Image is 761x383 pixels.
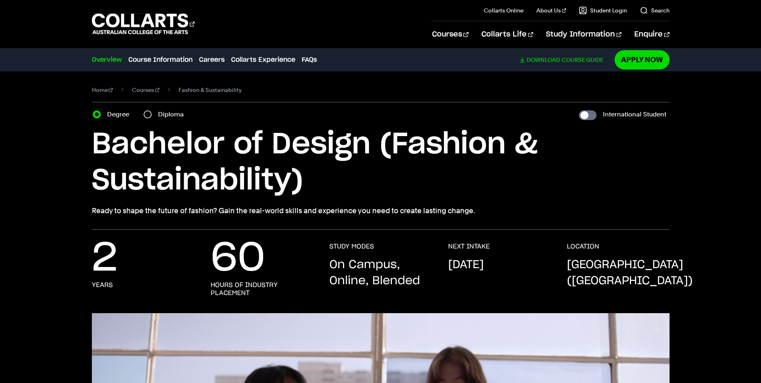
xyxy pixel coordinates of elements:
[484,6,524,14] a: Collarts Online
[92,84,113,96] a: Home
[128,55,193,65] a: Course Information
[107,109,134,120] label: Degree
[579,6,627,14] a: Student Login
[634,21,669,48] a: Enquire
[527,56,560,63] span: Download
[432,21,469,48] a: Courses
[536,6,566,14] a: About Us
[231,55,295,65] a: Collarts Experience
[211,242,265,275] p: 60
[92,242,118,275] p: 2
[520,56,610,63] a: DownloadCourse Guide
[567,257,693,289] p: [GEOGRAPHIC_DATA] ([GEOGRAPHIC_DATA])
[92,281,113,289] h3: years
[92,12,195,35] div: Go to homepage
[481,21,533,48] a: Collarts Life
[546,21,621,48] a: Study Information
[567,242,599,251] h3: LOCATION
[448,242,490,251] h3: NEXT INTAKE
[603,109,666,120] label: International Student
[179,84,241,96] span: Fashion & Sustainability
[158,109,189,120] label: Diploma
[448,257,484,273] p: [DATE]
[329,257,432,289] p: On Campus, Online, Blended
[329,242,374,251] h3: STUDY MODES
[199,55,225,65] a: Careers
[92,205,670,216] p: Ready to shape the future of fashion? Gain the real-world skills and experience you need to creat...
[92,126,670,199] h1: Bachelor of Design (Fashion & Sustainability)
[92,55,122,65] a: Overview
[640,6,670,14] a: Search
[615,50,670,69] a: Apply Now
[302,55,317,65] a: FAQs
[132,84,159,96] a: Courses
[211,281,313,297] h3: hours of industry placement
